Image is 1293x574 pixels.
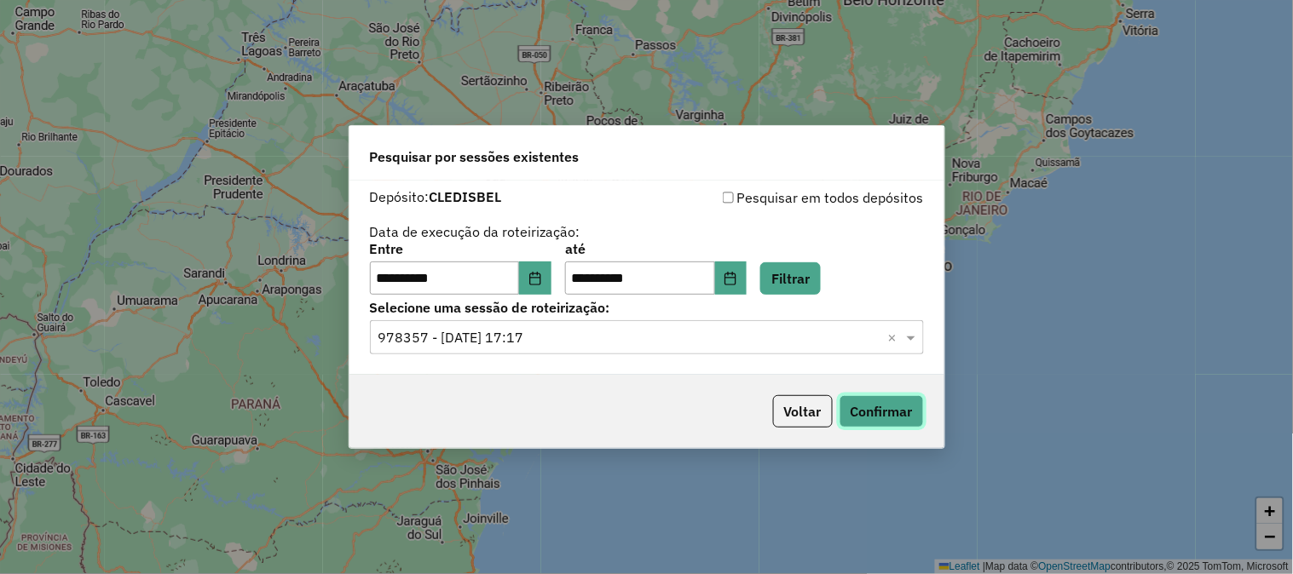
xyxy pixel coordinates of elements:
[715,261,748,296] button: Choose Date
[888,327,903,347] span: Clear all
[773,395,833,428] button: Voltar
[519,261,551,296] button: Choose Date
[370,146,580,167] span: Pesquisar por sessões existentes
[370,221,580,242] label: Data de execução da roteirização:
[760,262,821,295] button: Filtrar
[430,188,502,205] strong: CLEDISBEL
[647,187,924,208] div: Pesquisar em todos depósitos
[370,297,924,318] label: Selecione uma sessão de roteirização:
[370,238,551,259] label: Entre
[370,187,502,207] label: Depósito:
[840,395,924,428] button: Confirmar
[565,238,747,259] label: até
